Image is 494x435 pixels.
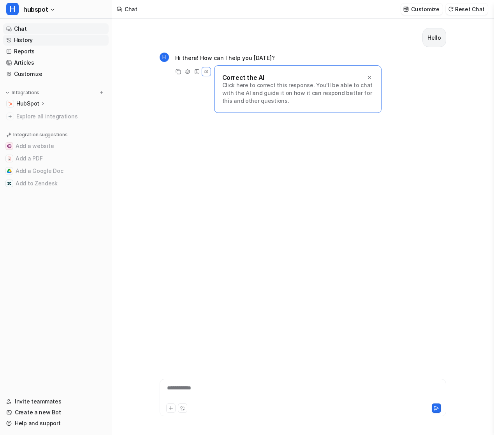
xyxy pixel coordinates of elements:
[7,144,12,148] img: Add a website
[3,46,109,57] a: Reports
[222,74,264,81] p: Correct the AI
[3,57,109,68] a: Articles
[23,4,48,15] span: hubspot
[8,101,12,106] img: HubSpot
[403,6,409,12] img: customize
[3,140,109,152] button: Add a websiteAdd a website
[3,111,109,122] a: Explore all integrations
[160,53,169,62] span: H
[99,90,104,95] img: menu_add.svg
[6,3,19,15] span: H
[448,6,454,12] img: reset
[7,181,12,186] img: Add to Zendesk
[446,4,488,15] button: Reset Chat
[3,407,109,418] a: Create a new Bot
[222,81,373,105] p: Click here to correct this response. You'll be able to chat with the AI and guide it on how it ca...
[125,5,137,13] div: Chat
[7,156,12,161] img: Add a PDF
[401,4,442,15] button: Customize
[7,169,12,173] img: Add a Google Doc
[3,23,109,34] a: Chat
[3,35,109,46] a: History
[3,418,109,429] a: Help and support
[3,69,109,79] a: Customize
[6,113,14,120] img: explore all integrations
[3,177,109,190] button: Add to ZendeskAdd to Zendesk
[16,110,105,123] span: Explore all integrations
[3,152,109,165] button: Add a PDFAdd a PDF
[12,90,39,96] p: Integrations
[3,165,109,177] button: Add a Google DocAdd a Google Doc
[427,33,441,42] p: Hello
[175,53,275,63] p: Hi there! How can I help you [DATE]?
[5,90,10,95] img: expand menu
[16,100,39,107] p: HubSpot
[3,396,109,407] a: Invite teammates
[3,89,42,97] button: Integrations
[411,5,439,13] p: Customize
[13,131,67,138] p: Integration suggestions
